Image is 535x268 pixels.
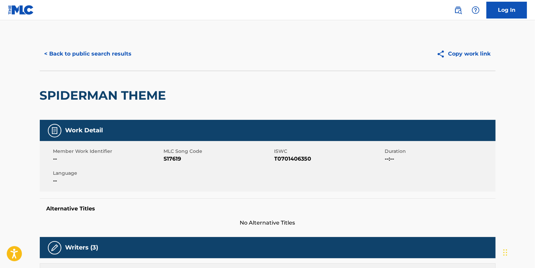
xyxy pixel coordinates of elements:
[53,155,162,163] span: --
[385,155,494,163] span: --:--
[454,6,462,14] img: search
[65,127,103,134] h5: Work Detail
[164,148,273,155] span: MLC Song Code
[469,3,482,17] div: Help
[501,236,535,268] iframe: Chat Widget
[432,45,496,62] button: Copy work link
[40,45,137,62] button: < Back to public search results
[40,219,496,227] span: No Alternative Titles
[503,242,507,263] div: Drag
[451,3,465,17] a: Public Search
[65,244,98,252] h5: Writers (3)
[8,5,34,15] img: MLC Logo
[53,170,162,177] span: Language
[51,127,59,135] img: Work Detail
[47,205,489,212] h5: Alternative Titles
[472,6,480,14] img: help
[486,2,527,19] a: Log In
[53,148,162,155] span: Member Work Identifier
[40,88,170,103] h2: SPIDERMAN THEME
[385,148,494,155] span: Duration
[437,50,448,58] img: Copy work link
[274,155,383,163] span: T0701406350
[53,177,162,185] span: --
[274,148,383,155] span: ISWC
[164,155,273,163] span: S17619
[51,244,59,252] img: Writers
